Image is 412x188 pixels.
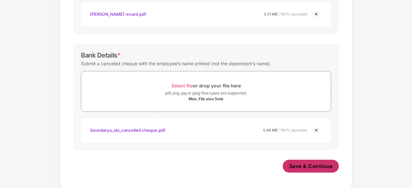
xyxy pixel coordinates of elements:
div: Bank Details [81,51,121,59]
span: Select fileor drop your file herepdf, png, jpg or jpeg files types are supported.Max. File size 5mb [81,76,331,107]
span: 0.49 MB [263,128,277,132]
div: Max. File size 5mb [189,96,223,102]
div: or drop your file here [172,81,241,90]
div: Submit a canceled cheque with the employee’s name printed (not the dependent’s name). [81,59,271,68]
span: | 100% Uploaded [278,12,307,16]
span: Select file [172,83,193,88]
button: Save & Continue [283,160,339,173]
span: 0.21 MB [264,12,277,16]
img: svg+xml;base64,PHN2ZyBpZD0iQ3Jvc3MtMjR4MjQiIHhtbG5zPSJodHRwOi8vd3d3LnczLm9yZy8yMDAwL3N2ZyIgd2lkdG... [312,10,320,18]
span: | 100% Uploaded [278,128,307,132]
span: Save & Continue [289,163,333,170]
div: Soundarya_sbi_cancelled cheque.pdf [90,125,165,136]
img: svg+xml;base64,PHN2ZyBpZD0iQ3Jvc3MtMjR4MjQiIHhtbG5zPSJodHRwOi8vd3d3LnczLm9yZy8yMDAwL3N2ZyIgd2lkdG... [312,126,320,134]
div: pdf, png, jpg or jpeg files types are supported. [165,90,247,96]
div: [PERSON_NAME]-ecard.pdf [90,9,146,20]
